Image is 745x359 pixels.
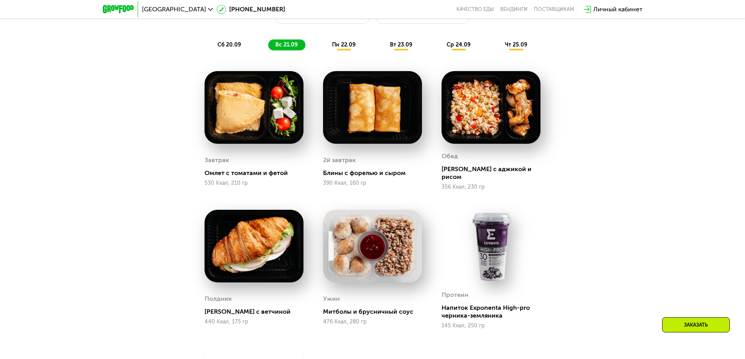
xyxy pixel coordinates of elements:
[442,304,547,320] div: Напиток Exponenta High-pro черника-земляника
[500,6,528,13] a: Вендинги
[205,319,303,325] div: 440 Ккал, 175 гр
[323,169,428,177] div: Блины с форелью и сыром
[323,293,340,305] div: Ужин
[390,41,412,48] span: вт 23.09
[205,180,303,186] div: 530 Ккал, 210 гр
[205,169,310,177] div: Омлет с томатами и фетой
[205,293,232,305] div: Полдник
[205,154,229,166] div: Завтрак
[323,180,422,186] div: 390 Ккал, 160 гр
[442,165,547,181] div: [PERSON_NAME] с аджикой и рисом
[442,323,540,329] div: 145 Ккал, 250 гр
[447,41,470,48] span: ср 24.09
[593,5,643,14] div: Личный кабинет
[142,6,206,13] span: [GEOGRAPHIC_DATA]
[323,319,422,325] div: 476 Ккал, 280 гр
[332,41,355,48] span: пн 22.09
[217,41,241,48] span: сб 20.09
[662,317,730,332] div: Заказать
[205,308,310,316] div: [PERSON_NAME] с ветчиной
[217,5,285,14] a: [PHONE_NUMBER]
[323,308,428,316] div: Митболы и брусничный соус
[456,6,494,13] a: Качество еды
[323,154,356,166] div: 2й завтрак
[442,289,469,301] div: Протеин
[442,184,540,190] div: 356 Ккал, 230 гр
[442,150,458,162] div: Обед
[534,6,574,13] div: поставщикам
[505,41,527,48] span: чт 25.09
[275,41,298,48] span: вс 21.09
